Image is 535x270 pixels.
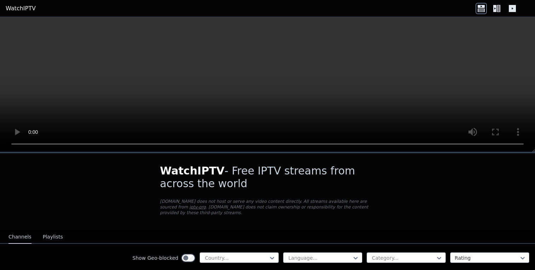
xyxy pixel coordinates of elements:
[160,165,375,190] h1: - Free IPTV streams from across the world
[189,205,206,209] a: iptv-org
[8,230,31,244] button: Channels
[132,254,178,262] label: Show Geo-blocked
[6,4,36,13] a: WatchIPTV
[43,230,63,244] button: Playlists
[160,165,225,177] span: WatchIPTV
[160,199,375,216] p: [DOMAIN_NAME] does not host or serve any video content directly. All streams available here are s...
